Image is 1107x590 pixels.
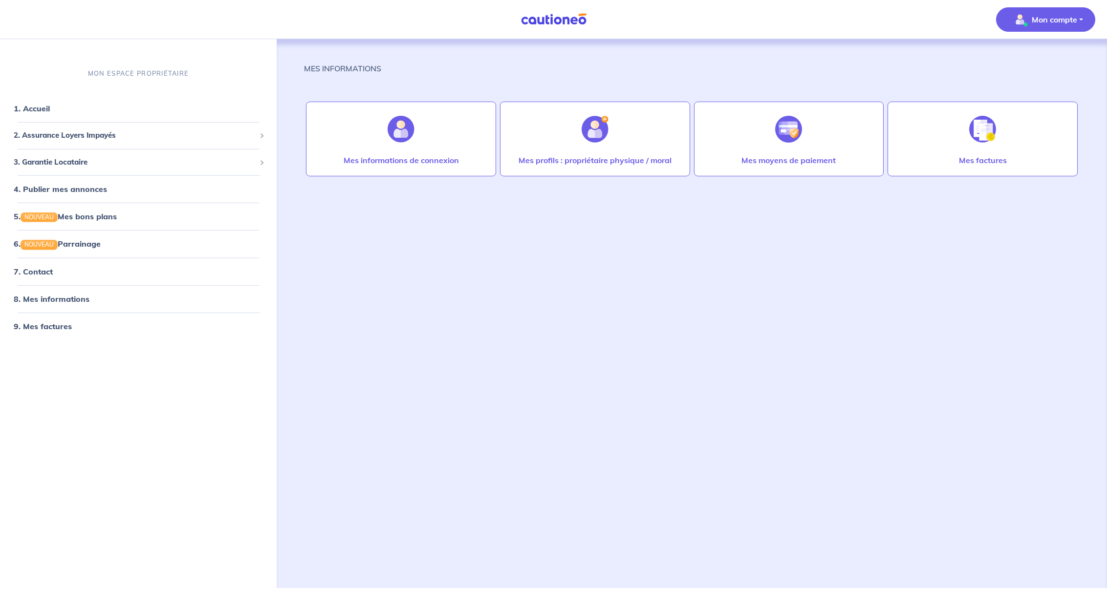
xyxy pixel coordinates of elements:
[4,289,273,308] div: 8. Mes informations
[388,116,414,143] img: illu_account.svg
[996,7,1095,32] button: illu_account_valid_menu.svgMon compte
[88,69,189,78] p: MON ESPACE PROPRIÉTAIRE
[4,316,273,336] div: 9. Mes factures
[14,239,101,249] a: 6.NOUVEAUParrainage
[1032,14,1077,25] p: Mon compte
[4,179,273,199] div: 4. Publier mes annonces
[969,116,996,143] img: illu_invoice.svg
[4,261,273,281] div: 7. Contact
[344,154,459,166] p: Mes informations de connexion
[14,157,256,168] span: 3. Garantie Locataire
[4,99,273,118] div: 1. Accueil
[4,153,273,172] div: 3. Garantie Locataire
[14,184,107,194] a: 4. Publier mes annonces
[14,104,50,113] a: 1. Accueil
[582,116,608,143] img: illu_account_add.svg
[14,266,53,276] a: 7. Contact
[14,130,256,141] span: 2. Assurance Loyers Impayés
[741,154,836,166] p: Mes moyens de paiement
[519,154,672,166] p: Mes profils : propriétaire physique / moral
[14,321,72,331] a: 9. Mes factures
[304,63,381,74] p: MES INFORMATIONS
[4,234,273,253] div: 6.NOUVEAUParrainage
[1012,12,1028,27] img: illu_account_valid_menu.svg
[517,13,590,25] img: Cautioneo
[959,154,1007,166] p: Mes factures
[14,211,117,221] a: 5.NOUVEAUMes bons plans
[4,207,273,226] div: 5.NOUVEAUMes bons plans
[14,294,89,303] a: 8. Mes informations
[4,126,273,145] div: 2. Assurance Loyers Impayés
[775,116,802,143] img: illu_credit_card_no_anim.svg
